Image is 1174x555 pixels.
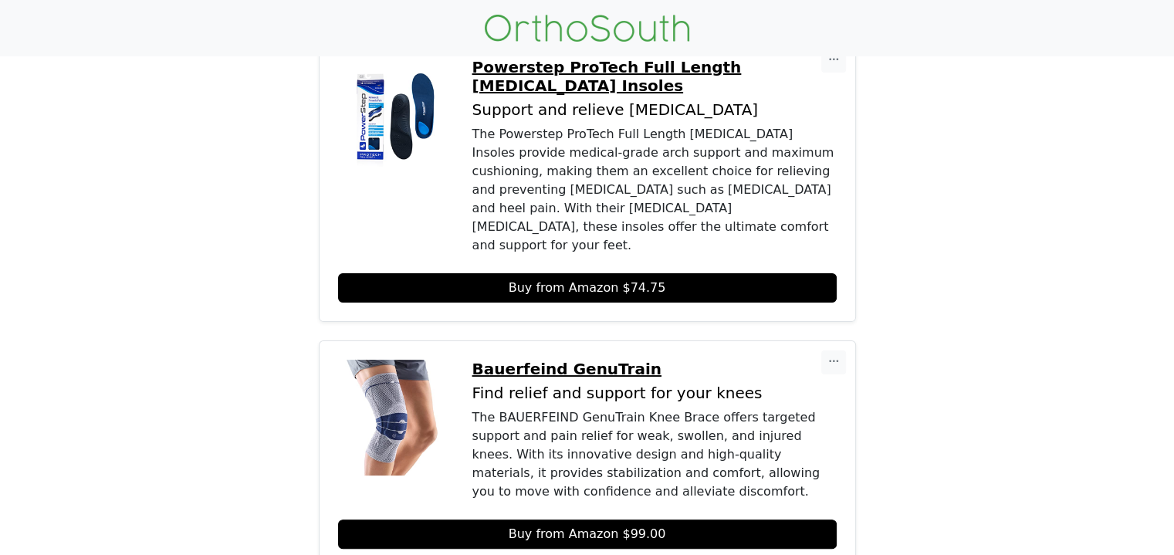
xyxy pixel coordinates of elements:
[338,273,837,303] a: Buy from Amazon $74.75
[338,360,454,475] img: Bauerfeind GenuTrain
[485,15,689,42] img: OrthoSouth
[472,360,837,378] a: Bauerfeind GenuTrain
[472,58,837,95] a: Powerstep ProTech Full Length [MEDICAL_DATA] Insoles
[338,519,837,549] a: Buy from Amazon $99.00
[338,58,454,174] img: Powerstep ProTech Full Length Orthotic Insoles
[472,125,837,255] div: The Powerstep ProTech Full Length [MEDICAL_DATA] Insoles provide medical-grade arch support and m...
[472,101,837,119] p: Support and relieve [MEDICAL_DATA]
[472,384,837,402] p: Find relief and support for your knees
[472,408,837,501] div: The BAUERFEIND GenuTrain Knee Brace offers targeted support and pain relief for weak, swollen, an...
